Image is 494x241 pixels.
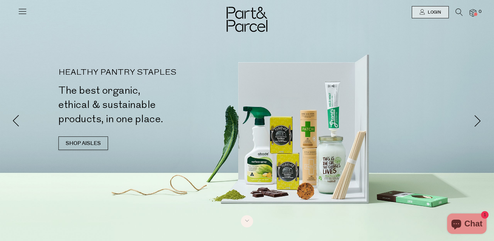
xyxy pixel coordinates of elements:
[445,214,489,236] inbox-online-store-chat: Shopify online store chat
[58,69,250,77] p: HEALTHY PANTRY STAPLES
[412,6,449,18] a: Login
[470,9,476,16] a: 0
[227,7,267,32] img: Part&Parcel
[58,84,250,126] h2: The best organic, ethical & sustainable products, in one place.
[477,9,483,15] span: 0
[58,136,108,150] a: SHOP AISLES
[426,10,441,15] span: Login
